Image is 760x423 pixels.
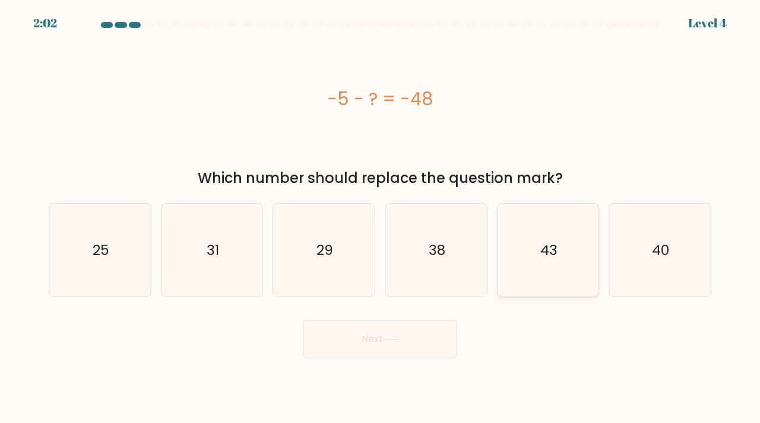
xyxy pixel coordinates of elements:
text: 43 [540,240,558,260]
div: Level 4 [688,14,727,32]
div: 2:02 [33,14,57,32]
button: Next [303,320,457,358]
text: 29 [316,240,333,260]
text: 38 [429,240,445,260]
text: 31 [207,240,219,260]
text: 40 [653,240,670,260]
div: -5 - ? = -48 [49,86,711,112]
text: 25 [93,240,109,260]
div: Which number should replace the question mark? [56,168,704,189]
